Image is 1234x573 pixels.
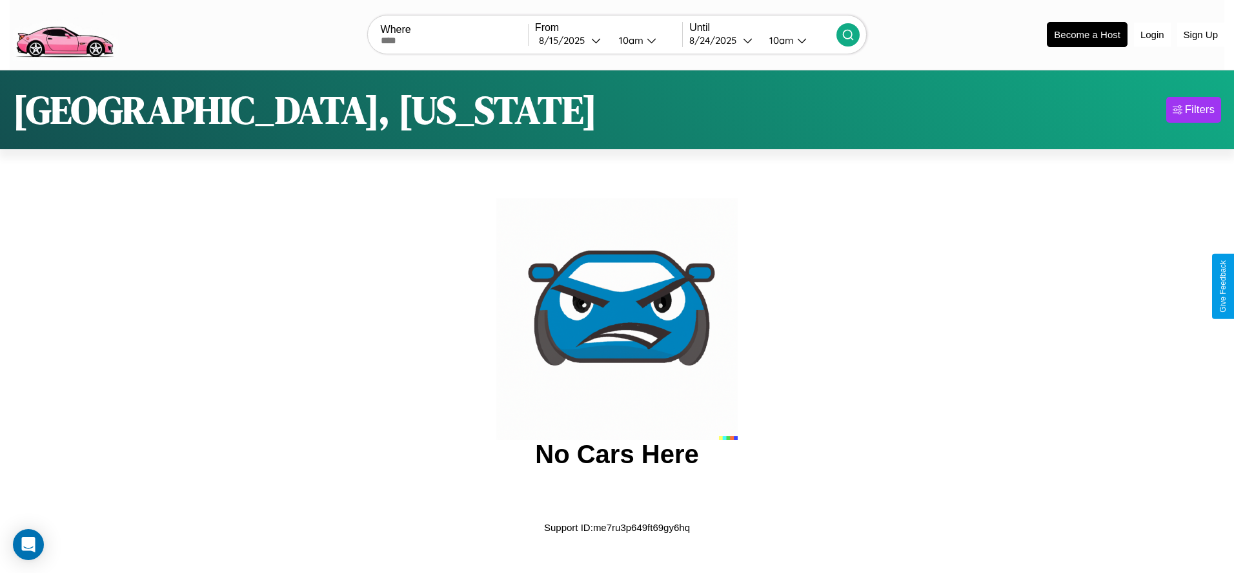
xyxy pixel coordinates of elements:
label: From [535,22,682,34]
button: 10am [609,34,682,47]
button: Filters [1166,97,1221,123]
div: 10am [612,34,647,47]
img: logo [10,6,119,61]
label: Where [381,24,528,36]
div: 8 / 15 / 2025 [539,34,591,47]
button: Become a Host [1047,22,1128,47]
div: Open Intercom Messenger [13,529,44,560]
img: car [496,198,738,440]
div: 10am [763,34,797,47]
button: Login [1134,23,1171,47]
div: Filters [1185,103,1215,116]
label: Until [689,22,836,34]
div: Give Feedback [1219,260,1228,313]
button: 10am [759,34,836,47]
p: Support ID: me7ru3p649ft69gy6hq [544,519,690,536]
button: Sign Up [1177,23,1224,47]
h1: [GEOGRAPHIC_DATA], [US_STATE] [13,83,597,136]
button: 8/15/2025 [535,34,609,47]
h2: No Cars Here [535,440,698,469]
div: 8 / 24 / 2025 [689,34,743,47]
